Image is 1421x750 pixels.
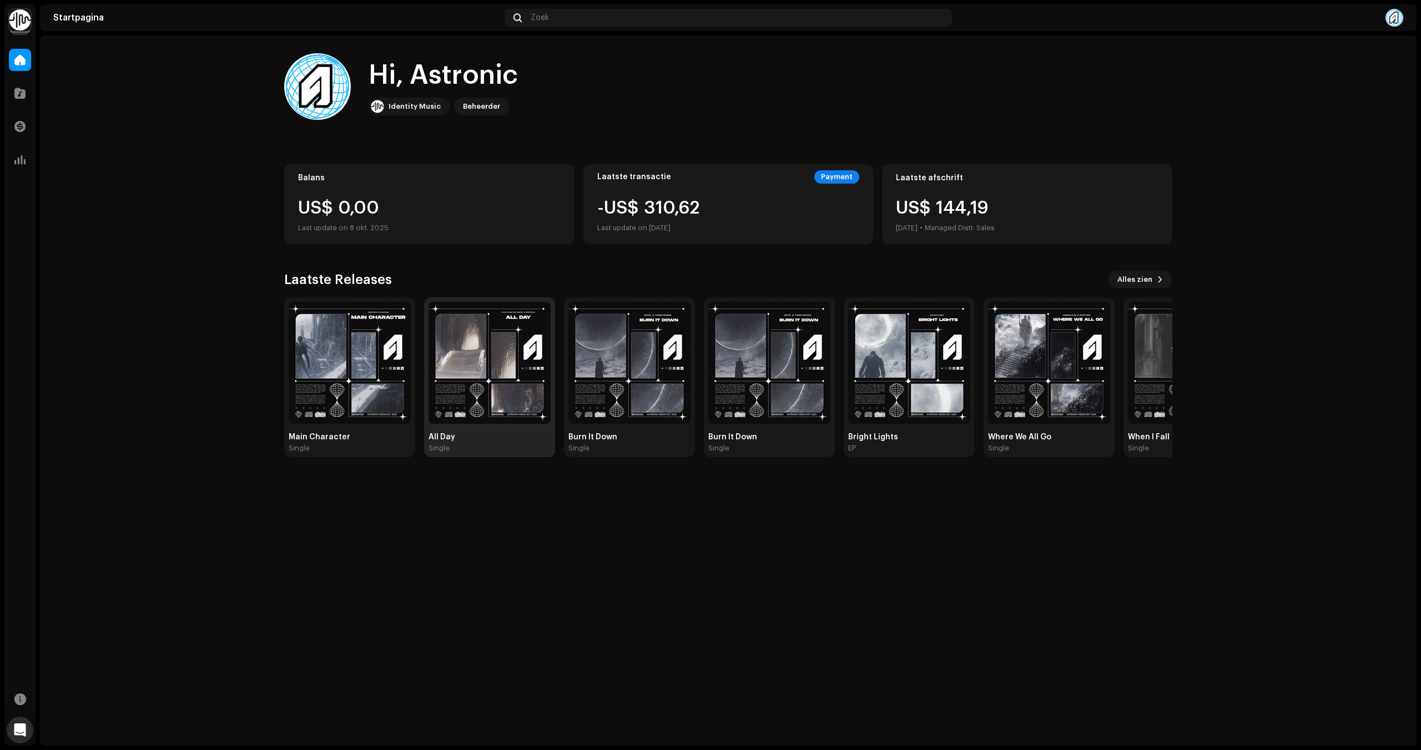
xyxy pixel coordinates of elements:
[848,444,856,453] div: EP
[896,221,918,235] div: [DATE]
[463,100,500,113] div: Beheerder
[1117,268,1152,291] span: Alles zien
[289,433,411,442] div: Main Character
[988,433,1110,442] div: Where We All Go
[848,433,970,442] div: Bright Lights
[289,444,310,453] div: Single
[298,221,561,235] div: Last update on 8 okt. 2025
[988,302,1110,424] img: f0174db0-2623-4710-abe9-7d973f86deb1
[1108,271,1172,288] button: Alles zien
[429,433,551,442] div: All Day
[708,444,729,453] div: Single
[389,100,441,113] div: Identity Music
[429,302,551,424] img: 80b09d99-e606-48c0-833b-d69b4efa0725
[568,433,691,442] div: Burn It Down
[920,221,923,235] div: •
[568,444,589,453] div: Single
[429,444,450,453] div: Single
[925,221,995,235] div: Managed Distr. Sales
[896,174,1158,183] div: Laatste afschrift
[882,164,1172,244] re-o-card-value: Laatste afschrift
[814,170,859,184] div: Payment
[7,717,33,743] div: Open Intercom Messenger
[1128,444,1149,453] div: Single
[597,173,671,181] div: Laatste transactie
[1385,9,1403,27] img: a206d77f-8d20-4d86-ade5-73fc3a814c8d
[9,9,31,31] img: 0f74c21f-6d1c-4dbc-9196-dbddad53419e
[53,13,500,22] div: Startpagina
[284,164,575,244] re-o-card-value: Balans
[988,444,1009,453] div: Single
[531,13,549,22] span: Zoek
[284,53,351,120] img: a206d77f-8d20-4d86-ade5-73fc3a814c8d
[708,433,830,442] div: Burn It Down
[284,271,392,288] h3: Laatste Releases
[597,221,700,235] div: Last update on [DATE]
[1128,302,1250,424] img: a908baec-821a-4905-89f5-e9ebf98b260d
[708,302,830,424] img: bd51f95c-c01a-4af0-82ff-ef953609ab8d
[1128,433,1250,442] div: When I Fall
[848,302,970,424] img: df0af79a-8da9-435f-8f8e-7967b836f304
[369,58,518,93] div: Hi, Astronic
[289,302,411,424] img: 6e3eb713-edd6-4f7c-8a44-03342041527c
[568,302,691,424] img: bd51f95c-c01a-4af0-82ff-ef953609ab8d
[298,174,561,183] div: Balans
[371,100,384,113] img: 0f74c21f-6d1c-4dbc-9196-dbddad53419e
